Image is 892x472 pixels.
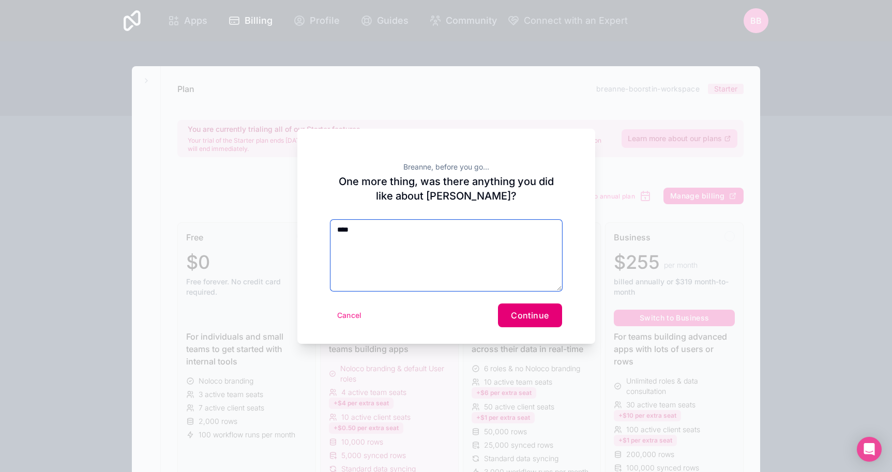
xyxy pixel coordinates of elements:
[511,310,549,321] span: Continue
[330,174,562,203] h2: One more thing, was there anything you did like about [PERSON_NAME]?
[330,307,369,324] button: Cancel
[857,437,882,462] div: Open Intercom Messenger
[330,162,562,172] h2: Breanne, before you go...
[498,303,562,327] button: Continue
